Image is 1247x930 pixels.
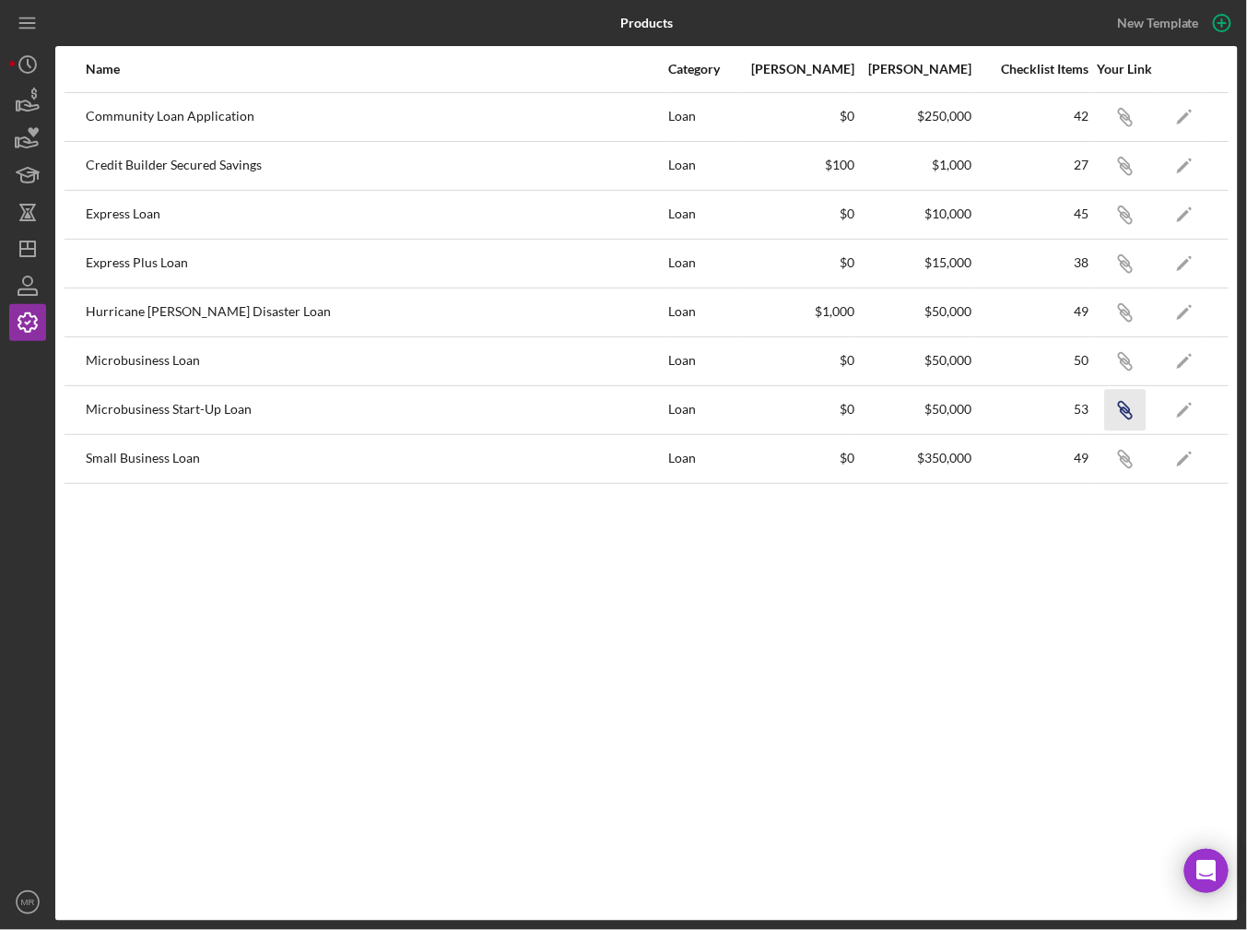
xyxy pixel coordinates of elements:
div: $15,000 [856,255,971,270]
div: $0 [739,109,854,124]
div: 53 [973,402,1088,417]
div: [PERSON_NAME] [739,62,854,77]
div: Loan [668,338,737,384]
div: Microbusiness Start-Up Loan [86,387,666,433]
div: $350,000 [856,451,971,465]
div: Name [86,62,666,77]
div: Category [668,62,737,77]
div: New Template [1117,9,1199,37]
text: MR [21,898,35,908]
div: $10,000 [856,206,971,221]
div: Microbusiness Loan [86,338,666,384]
div: 49 [973,304,1088,319]
div: $1,000 [856,158,971,172]
div: Loan [668,436,737,482]
div: Loan [668,387,737,433]
div: Loan [668,94,737,140]
button: New Template [1106,9,1238,37]
div: $0 [739,402,854,417]
button: MR [9,884,46,921]
div: Your Link [1090,62,1159,77]
div: 27 [973,158,1088,172]
div: $50,000 [856,304,971,319]
div: Open Intercom Messenger [1184,849,1229,893]
div: Hurricane [PERSON_NAME] Disaster Loan [86,289,666,336]
b: Products [620,16,673,30]
div: $0 [739,255,854,270]
div: $50,000 [856,402,971,417]
div: 50 [973,353,1088,368]
div: $0 [739,206,854,221]
div: Credit Builder Secured Savings [86,143,666,189]
div: Express Plus Loan [86,241,666,287]
div: $250,000 [856,109,971,124]
div: 49 [973,451,1088,465]
div: Checklist Items [973,62,1088,77]
div: $100 [739,158,854,172]
div: Loan [668,241,737,287]
div: Loan [668,192,737,238]
div: $50,000 [856,353,971,368]
div: Small Business Loan [86,436,666,482]
div: [PERSON_NAME] [856,62,971,77]
div: Loan [668,289,737,336]
div: 42 [973,109,1088,124]
div: Express Loan [86,192,666,238]
div: $0 [739,451,854,465]
div: $1,000 [739,304,854,319]
div: 38 [973,255,1088,270]
div: Loan [668,143,737,189]
div: 45 [973,206,1088,221]
div: Community Loan Application [86,94,666,140]
div: $0 [739,353,854,368]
